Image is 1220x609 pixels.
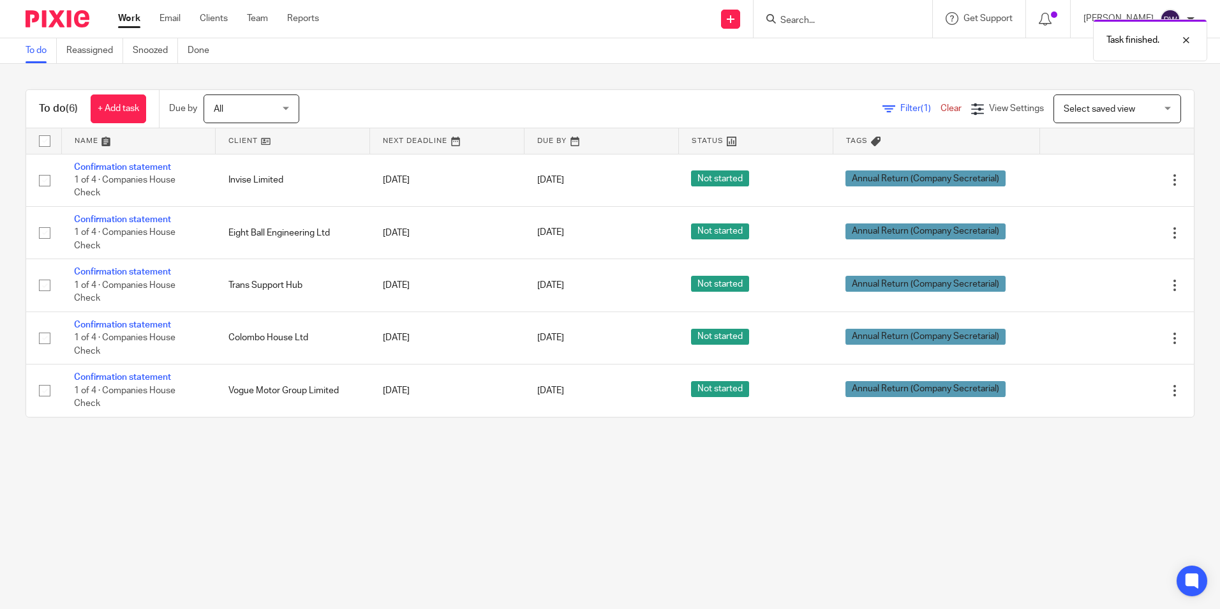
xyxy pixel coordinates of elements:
td: [DATE] [370,206,524,259]
span: All [214,105,223,114]
a: Clients [200,12,228,25]
td: Trans Support Hub [216,259,370,312]
a: Done [188,38,219,63]
span: Annual Return (Company Secretarial) [845,329,1006,345]
span: 1 of 4 · Companies House Check [74,386,175,409]
span: Annual Return (Company Secretarial) [845,276,1006,292]
a: Email [160,12,181,25]
span: [DATE] [537,281,564,290]
span: 1 of 4 · Companies House Check [74,281,175,303]
p: Due by [169,102,197,115]
img: Pixie [26,10,89,27]
a: Snoozed [133,38,178,63]
a: Confirmation statement [74,267,171,276]
a: Reassigned [66,38,123,63]
span: [DATE] [537,176,564,184]
span: View Settings [989,104,1044,113]
td: [DATE] [370,154,524,206]
a: Team [247,12,268,25]
span: Annual Return (Company Secretarial) [845,381,1006,397]
a: Confirmation statement [74,163,171,172]
h1: To do [39,102,78,116]
img: svg%3E [1160,9,1180,29]
td: Vogue Motor Group Limited [216,365,370,417]
p: Task finished. [1106,34,1159,47]
td: Colombo House Ltd [216,312,370,364]
span: Not started [691,329,749,345]
a: Confirmation statement [74,215,171,224]
span: Not started [691,223,749,239]
td: Eight Ball Engineering Ltd [216,206,370,259]
span: Not started [691,381,749,397]
span: Tags [846,137,868,144]
a: Work [118,12,140,25]
span: Select saved view [1064,105,1135,114]
td: [DATE] [370,259,524,312]
td: [DATE] [370,312,524,364]
span: 1 of 4 · Companies House Check [74,176,175,198]
span: (1) [921,104,931,113]
span: [DATE] [537,334,564,343]
span: [DATE] [537,229,564,237]
span: (6) [66,103,78,114]
a: Reports [287,12,319,25]
span: Annual Return (Company Secretarial) [845,170,1006,186]
span: Not started [691,170,749,186]
a: Confirmation statement [74,320,171,329]
a: To do [26,38,57,63]
span: [DATE] [537,386,564,395]
span: 1 of 4 · Companies House Check [74,229,175,251]
span: Not started [691,276,749,292]
a: Clear [941,104,962,113]
a: + Add task [91,94,146,123]
span: Annual Return (Company Secretarial) [845,223,1006,239]
td: Invise Limited [216,154,370,206]
span: 1 of 4 · Companies House Check [74,333,175,356]
td: [DATE] [370,365,524,417]
span: Filter [900,104,941,113]
a: Confirmation statement [74,373,171,382]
